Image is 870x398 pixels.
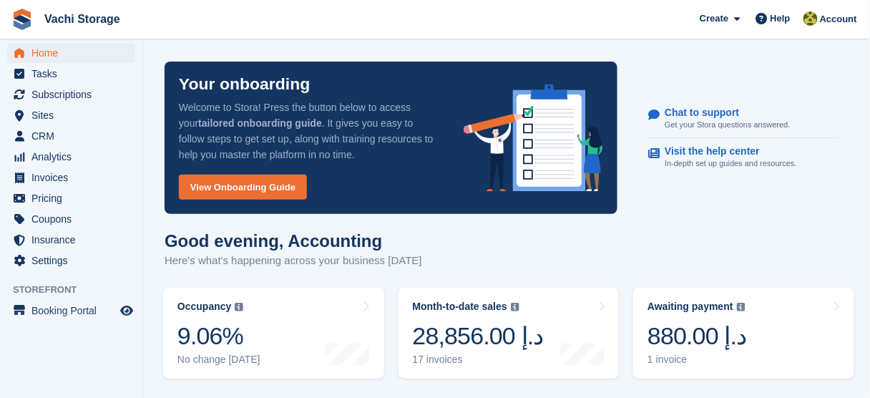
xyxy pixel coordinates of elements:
div: Month-to-date sales [413,301,507,313]
a: Month-to-date sales 28,856.00 د.إ 17 invoices [399,288,620,379]
a: menu [7,43,135,63]
span: Coupons [31,209,117,229]
span: Sites [31,105,117,125]
p: Visit the help center [665,145,786,157]
p: Chat to support [665,107,778,119]
p: Get your Stora questions answered. [665,119,790,131]
a: menu [7,84,135,105]
p: Welcome to Stora! Press the button below to access your . It gives you easy to follow steps to ge... [179,99,441,162]
a: menu [7,126,135,146]
span: Help [771,11,791,26]
span: Create [700,11,728,26]
img: onboarding-info-6c161a55d2c0e0a8cae90662b2fe09162a5109e8cc188191df67fb4f79e88e88.svg [464,84,604,192]
a: menu [7,168,135,188]
div: 28,856.00 د.إ [413,321,544,351]
span: CRM [31,126,117,146]
a: menu [7,64,135,84]
a: View Onboarding Guide [179,175,307,200]
a: Chat to support Get your Stora questions answered. [648,99,839,139]
img: Accounting [803,11,818,26]
span: Tasks [31,64,117,84]
div: 880.00 د.إ [647,321,746,351]
p: Your onboarding [179,76,311,92]
img: icon-info-grey-7440780725fd019a000dd9b08b2336e03edf1995a4989e88bcd33f0948082b44.svg [235,303,243,311]
span: Insurance [31,230,117,250]
span: Analytics [31,147,117,167]
span: Account [820,12,857,26]
img: icon-info-grey-7440780725fd019a000dd9b08b2336e03edf1995a4989e88bcd33f0948082b44.svg [737,303,746,311]
h1: Good evening, Accounting [165,231,422,251]
span: Subscriptions [31,84,117,105]
a: Awaiting payment 880.00 د.إ 1 invoice [633,288,854,379]
a: menu [7,188,135,208]
img: icon-info-grey-7440780725fd019a000dd9b08b2336e03edf1995a4989e88bcd33f0948082b44.svg [511,303,519,311]
a: menu [7,209,135,229]
a: menu [7,230,135,250]
span: Storefront [13,283,142,297]
a: Visit the help center In-depth set up guides and resources. [648,138,839,177]
span: Settings [31,251,117,271]
div: Awaiting payment [647,301,733,313]
div: 17 invoices [413,354,544,366]
div: No change [DATE] [177,354,260,366]
strong: tailored onboarding guide [198,117,322,129]
span: Booking Portal [31,301,117,321]
a: menu [7,251,135,271]
a: Vachi Storage [39,7,126,31]
span: Home [31,43,117,63]
div: 9.06% [177,321,260,351]
div: Occupancy [177,301,231,313]
span: Pricing [31,188,117,208]
p: In-depth set up guides and resources. [665,157,797,170]
a: menu [7,301,135,321]
a: Preview store [118,302,135,319]
div: 1 invoice [647,354,746,366]
p: Here's what's happening across your business [DATE] [165,253,422,269]
a: Occupancy 9.06% No change [DATE] [163,288,384,379]
img: stora-icon-8386f47178a22dfd0bd8f6a31ec36ba5ce8667c1dd55bd0f319d3a0aa187defe.svg [11,9,33,30]
a: menu [7,105,135,125]
a: menu [7,147,135,167]
span: Invoices [31,168,117,188]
